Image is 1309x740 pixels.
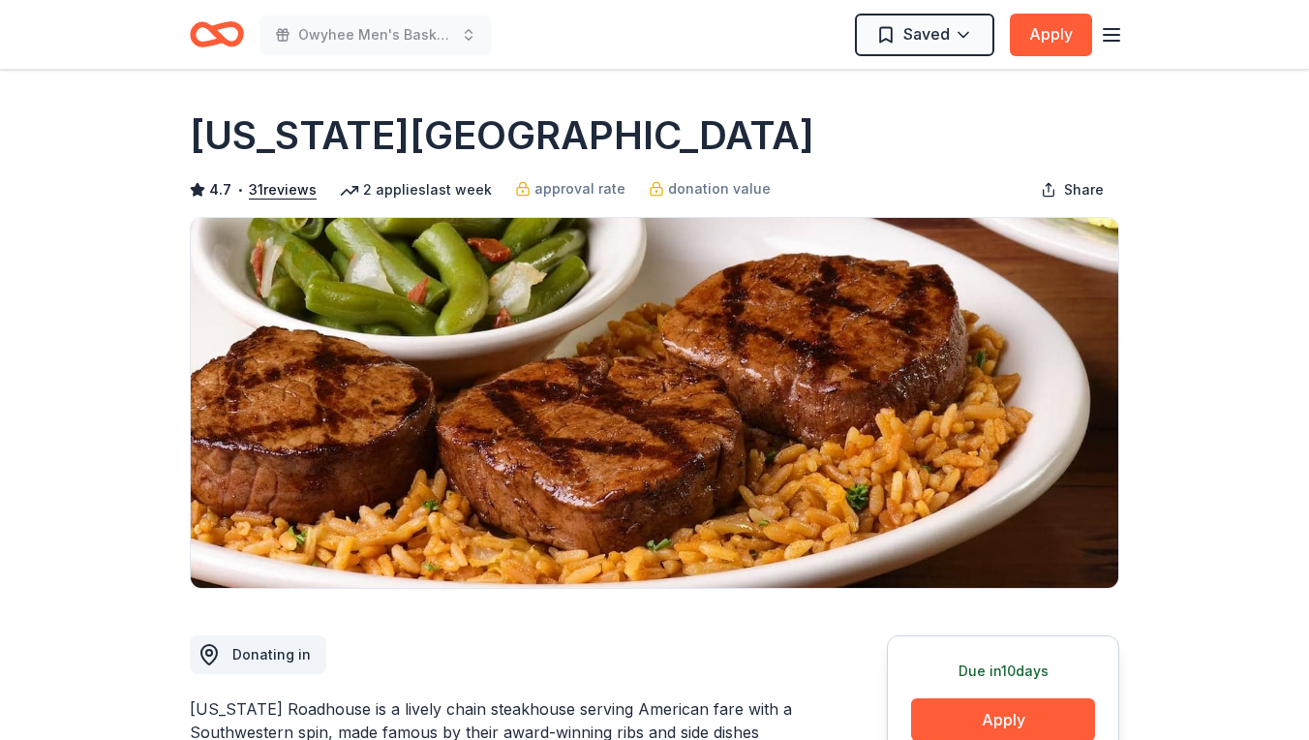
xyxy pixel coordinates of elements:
[237,182,244,198] span: •
[515,177,625,200] a: approval rate
[1010,14,1092,56] button: Apply
[249,178,317,201] button: 31reviews
[232,646,311,663] span: Donating in
[298,23,453,46] span: Owyhee Men's Basketball 6th Man Casino Night & Auction
[649,177,771,200] a: donation value
[1064,178,1104,201] span: Share
[855,14,994,56] button: Saved
[209,178,231,201] span: 4.7
[190,12,244,57] a: Home
[340,178,492,201] div: 2 applies last week
[1025,170,1119,209] button: Share
[259,15,492,54] button: Owyhee Men's Basketball 6th Man Casino Night & Auction
[534,177,625,200] span: approval rate
[190,108,814,163] h1: [US_STATE][GEOGRAPHIC_DATA]
[911,660,1095,683] div: Due in 10 days
[668,177,771,200] span: donation value
[191,218,1118,588] img: Image for Texas Roadhouse
[903,21,950,46] span: Saved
